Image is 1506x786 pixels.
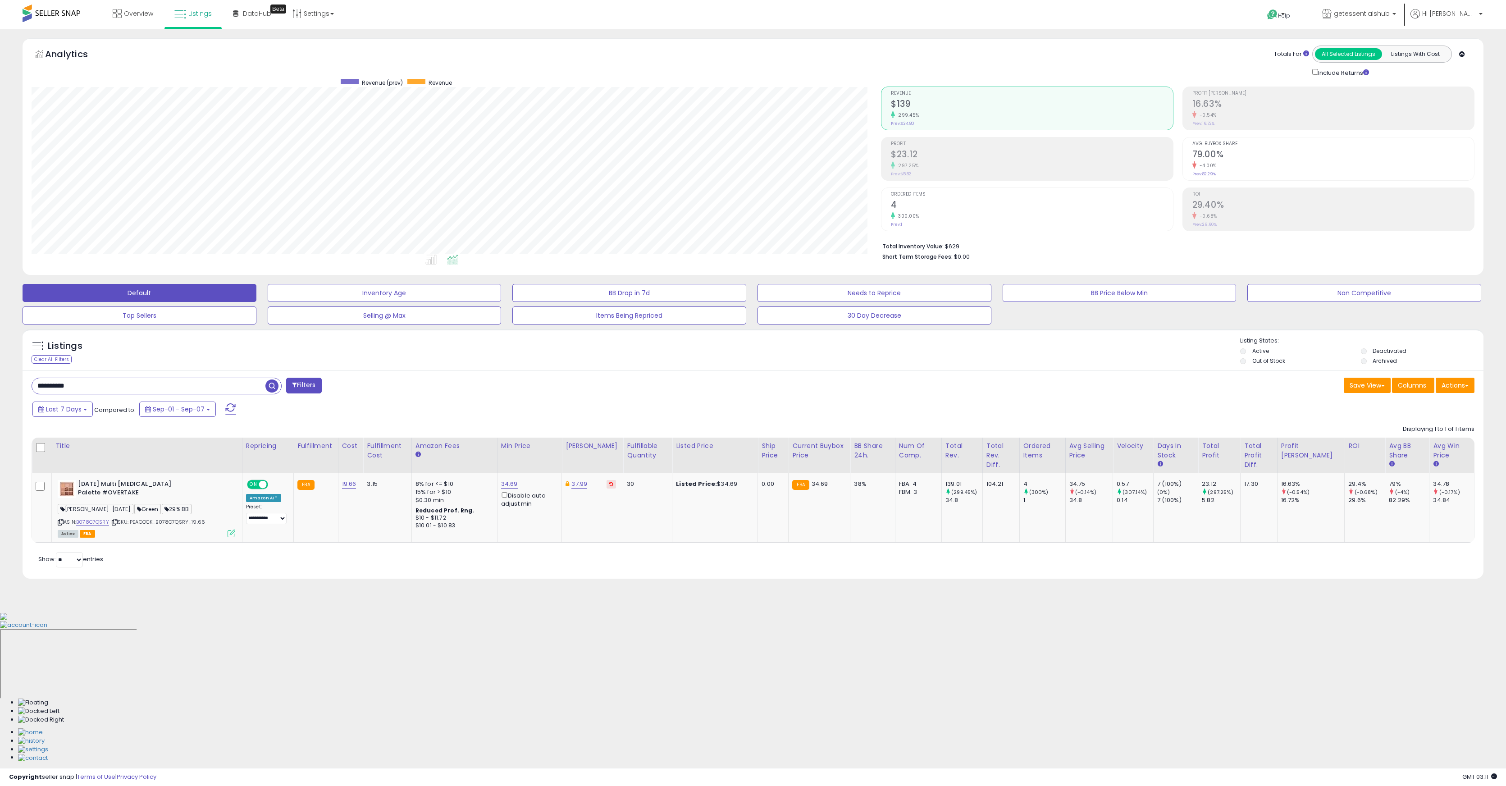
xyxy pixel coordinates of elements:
[501,441,558,451] div: Min Price
[134,504,161,514] span: Green
[342,480,356,489] a: 19.66
[676,441,754,451] div: Listed Price
[891,99,1173,111] h2: $139
[501,480,518,489] a: 34.69
[1389,496,1429,504] div: 82.29%
[891,91,1173,96] span: Revenue
[1196,213,1217,219] small: -0.68%
[1202,496,1240,504] div: 5.82
[792,441,846,460] div: Current Buybox Price
[48,340,82,352] h5: Listings
[891,149,1173,161] h2: $23.12
[18,699,48,707] img: Floating
[23,284,256,302] button: Default
[286,378,321,393] button: Filters
[627,480,665,488] div: 30
[415,488,490,496] div: 15% for > $10
[1355,489,1378,496] small: (-0.68%)
[415,451,421,459] small: Amazon Fees.
[895,213,919,219] small: 300.00%
[899,441,938,460] div: Num of Comp.
[1334,9,1390,18] span: getessentialshub
[762,441,785,460] div: Ship Price
[415,480,490,488] div: 8% for <= $10
[891,171,911,177] small: Prev: $5.82
[571,480,587,489] a: 37.99
[18,745,48,754] img: Settings
[758,306,991,324] button: 30 Day Decrease
[891,192,1173,197] span: Ordered Items
[246,441,290,451] div: Repricing
[899,480,935,488] div: FBA: 4
[1192,121,1214,126] small: Prev: 16.72%
[188,9,212,18] span: Listings
[1433,441,1470,460] div: Avg Win Price
[792,480,809,490] small: FBA
[1344,378,1391,393] button: Save View
[246,494,281,502] div: Amazon AI *
[18,737,45,745] img: History
[501,490,555,508] div: Disable auto adjust min
[1433,480,1474,488] div: 34.78
[1157,496,1198,504] div: 7 (100%)
[23,306,256,324] button: Top Sellers
[268,284,502,302] button: Inventory Age
[1157,480,1198,488] div: 7 (100%)
[1382,48,1449,60] button: Listings With Cost
[1069,441,1109,460] div: Avg Selling Price
[139,402,216,417] button: Sep-01 - Sep-07
[899,488,935,496] div: FBM: 3
[895,112,919,119] small: 299.45%
[1410,9,1483,29] a: Hi [PERSON_NAME]
[945,496,982,504] div: 34.8
[1157,489,1170,496] small: (0%)
[124,9,153,18] span: Overview
[676,480,717,488] b: Listed Price:
[18,754,48,763] img: Contact
[18,707,59,716] img: Docked Left
[58,530,78,538] span: All listings currently available for purchase on Amazon
[1348,480,1385,488] div: 29.4%
[1244,480,1270,488] div: 17.30
[415,522,490,530] div: $10.01 - $10.83
[1023,496,1065,504] div: 1
[945,441,979,460] div: Total Rev.
[1436,378,1474,393] button: Actions
[1395,489,1410,496] small: (-4%)
[362,79,403,87] span: Revenue (prev)
[1023,480,1065,488] div: 4
[1348,496,1385,504] div: 29.6%
[415,441,493,451] div: Amazon Fees
[429,79,452,87] span: Revenue
[627,441,668,460] div: Fulfillable Quantity
[854,441,891,460] div: BB Share 24h.
[243,9,271,18] span: DataHub
[297,441,334,451] div: Fulfillment
[954,252,970,261] span: $0.00
[367,480,405,488] div: 3.15
[55,441,238,451] div: Title
[46,405,82,414] span: Last 7 Days
[415,496,490,504] div: $0.30 min
[951,489,977,496] small: (299.45%)
[1281,496,1345,504] div: 16.72%
[297,480,314,490] small: FBA
[1252,357,1285,365] label: Out of Stock
[267,481,281,489] span: OFF
[1192,99,1474,111] h2: 16.63%
[1192,171,1216,177] small: Prev: 82.29%
[512,306,746,324] button: Items Being Repriced
[945,480,982,488] div: 139.01
[566,441,619,451] div: [PERSON_NAME]
[415,514,490,522] div: $10 - $11.72
[1398,381,1426,390] span: Columns
[1439,489,1460,496] small: (-0.17%)
[1117,496,1153,504] div: 0.14
[762,480,781,488] div: 0.00
[38,555,103,563] span: Show: entries
[1281,441,1341,460] div: Profit [PERSON_NAME]
[1274,50,1309,59] div: Totals For
[1403,425,1474,434] div: Displaying 1 to 1 of 1 items
[1422,9,1476,18] span: Hi [PERSON_NAME]
[32,402,93,417] button: Last 7 Days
